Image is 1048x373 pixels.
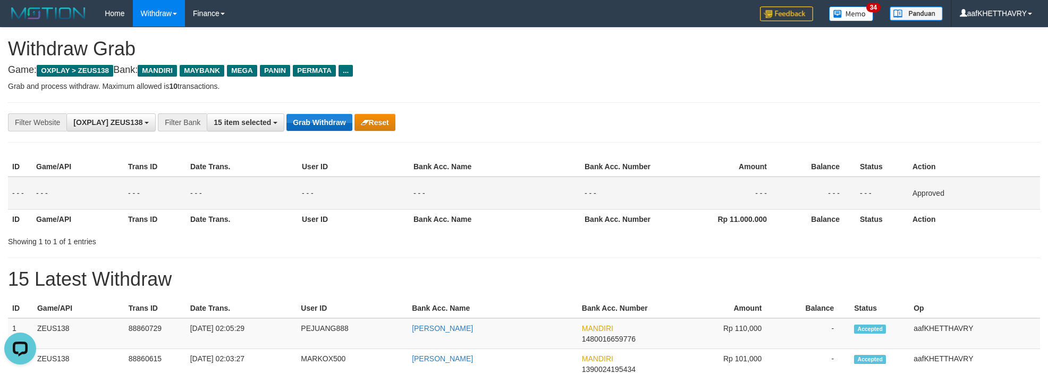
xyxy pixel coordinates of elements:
span: ... [339,65,353,77]
img: Feedback.jpg [760,6,813,21]
td: aafKHETTHAVRY [909,318,1040,349]
th: Bank Acc. Number [578,299,670,318]
div: Filter Bank [158,113,207,131]
span: PERMATA [293,65,336,77]
td: - - - [409,177,580,210]
div: Filter Website [8,113,66,131]
th: Date Trans. [186,299,297,318]
th: Op [909,299,1040,318]
th: Date Trans. [186,157,298,177]
th: Status [850,299,909,318]
button: Open LiveChat chat widget [4,4,36,36]
th: Rp 11.000.000 [673,209,783,229]
button: Reset [354,114,395,131]
td: PEJUANG888 [297,318,408,349]
th: User ID [298,157,409,177]
h1: Withdraw Grab [8,38,1040,60]
button: 15 item selected [207,113,284,131]
button: [OXPLAY] ZEUS138 [66,113,156,131]
td: Rp 110,000 [670,318,778,349]
h1: 15 Latest Withdraw [8,269,1040,290]
h4: Game: Bank: [8,65,1040,76]
span: MANDIRI [582,354,613,363]
th: Bank Acc. Name [409,209,580,229]
td: - [777,318,850,349]
span: 34 [866,3,881,12]
th: ID [8,209,32,229]
th: Game/API [32,157,124,177]
td: - - - [124,177,186,210]
th: Bank Acc. Name [408,299,578,318]
span: Accepted [854,355,886,364]
td: - - - [186,177,298,210]
span: OXPLAY > ZEUS138 [37,65,113,77]
td: 1 [8,318,33,349]
span: 15 item selected [214,118,271,127]
span: MANDIRI [138,65,177,77]
td: - - - [298,177,409,210]
td: 88860729 [124,318,186,349]
img: MOTION_logo.png [8,5,89,21]
th: Bank Acc. Number [580,209,673,229]
span: PANIN [260,65,290,77]
img: Button%20Memo.svg [829,6,874,21]
span: MEGA [227,65,257,77]
td: Approved [908,177,1040,210]
th: User ID [298,209,409,229]
span: MAYBANK [180,65,224,77]
div: Showing 1 to 1 of 1 entries [8,232,429,247]
img: panduan.png [890,6,943,21]
td: - - - [32,177,124,210]
span: Accepted [854,325,886,334]
td: - - - [8,177,32,210]
td: - - - [856,177,908,210]
th: Bank Acc. Number [580,157,673,177]
th: ID [8,157,32,177]
td: - - - [673,177,783,210]
th: Amount [670,299,778,318]
span: MANDIRI [582,324,613,333]
th: Trans ID [124,157,186,177]
p: Grab and process withdraw. Maximum allowed is transactions. [8,81,1040,92]
th: Action [908,157,1040,177]
th: Game/API [33,299,124,318]
th: Status [856,157,908,177]
th: Balance [783,209,856,229]
th: Date Trans. [186,209,298,229]
th: Action [908,209,1040,229]
th: Bank Acc. Name [409,157,580,177]
th: User ID [297,299,408,318]
a: [PERSON_NAME] [412,324,473,333]
span: [OXPLAY] ZEUS138 [73,118,142,127]
button: Grab Withdraw [286,114,352,131]
th: Trans ID [124,299,186,318]
td: ZEUS138 [33,318,124,349]
strong: 10 [169,82,178,90]
a: [PERSON_NAME] [412,354,473,363]
td: [DATE] 02:05:29 [186,318,297,349]
th: Trans ID [124,209,186,229]
th: Game/API [32,209,124,229]
span: Copy 1480016659776 to clipboard [582,335,636,343]
th: ID [8,299,33,318]
th: Balance [777,299,850,318]
td: - - - [580,177,673,210]
td: - - - [783,177,856,210]
th: Amount [673,157,783,177]
th: Balance [783,157,856,177]
th: Status [856,209,908,229]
